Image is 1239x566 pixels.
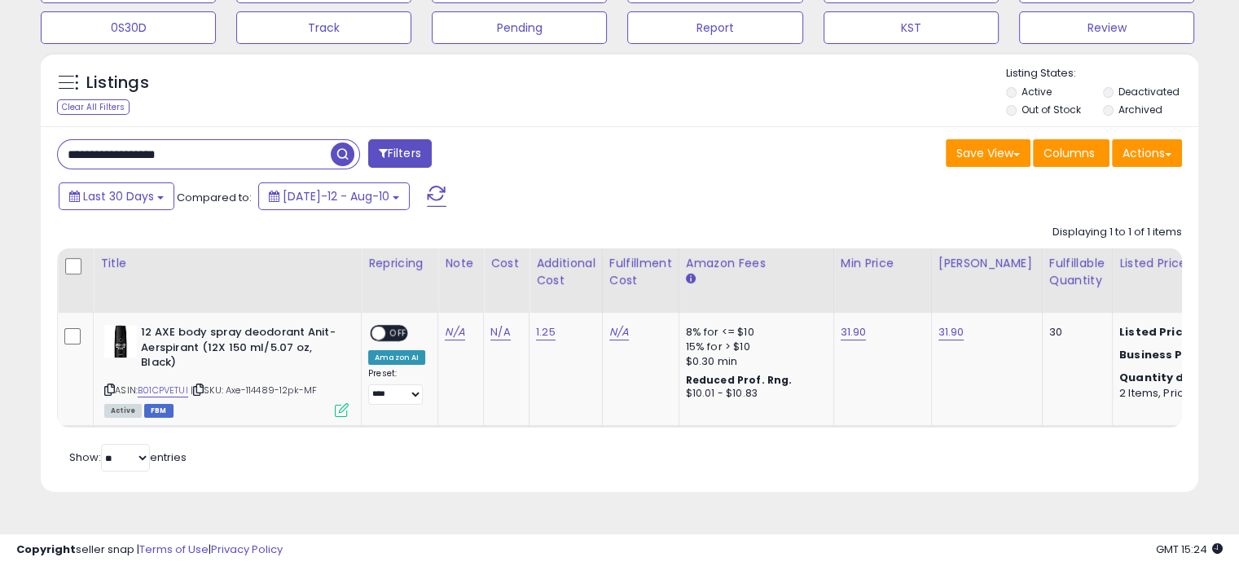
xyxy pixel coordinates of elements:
a: N/A [490,324,510,340]
div: Preset: [368,368,425,405]
a: 31.90 [841,324,867,340]
div: Amazon AI [368,350,425,365]
p: Listing States: [1006,66,1198,81]
div: Displaying 1 to 1 of 1 items [1052,225,1182,240]
button: 0S30D [41,11,216,44]
div: Amazon Fees [686,255,827,272]
span: [DATE]-12 - Aug-10 [283,188,389,204]
button: Filters [368,139,432,168]
div: ASIN: [104,325,349,415]
label: Deactivated [1118,85,1179,99]
span: Compared to: [177,190,252,205]
button: Track [236,11,411,44]
div: Fulfillable Quantity [1049,255,1105,289]
a: Privacy Policy [211,542,283,557]
div: 8% for <= $10 [686,325,821,340]
div: Repricing [368,255,431,272]
div: seller snap | | [16,542,283,558]
span: Last 30 Days [83,188,154,204]
label: Out of Stock [1022,103,1081,116]
div: Note [445,255,477,272]
a: B01CPVETUI [138,384,188,397]
div: 15% for > $10 [686,340,821,354]
div: Title [100,255,354,272]
b: Reduced Prof. Rng. [686,373,793,387]
div: $0.30 min [686,354,821,369]
img: 41Z3auLmR9L._SL40_.jpg [104,325,137,358]
div: Clear All Filters [57,99,130,115]
a: N/A [445,324,464,340]
button: KST [824,11,999,44]
span: OFF [385,327,411,340]
span: 2025-09-10 15:24 GMT [1156,542,1223,557]
b: Quantity discounts [1119,370,1237,385]
button: Report [627,11,802,44]
div: $10.01 - $10.83 [686,387,821,401]
b: Business Price: [1119,347,1209,362]
button: Columns [1033,139,1109,167]
h5: Listings [86,72,149,94]
small: Amazon Fees. [686,272,696,287]
div: Cost [490,255,522,272]
a: Terms of Use [139,542,209,557]
div: [PERSON_NAME] [938,255,1035,272]
button: Pending [432,11,607,44]
span: All listings currently available for purchase on Amazon [104,404,142,418]
button: [DATE]-12 - Aug-10 [258,182,410,210]
b: Listed Price: [1119,324,1193,340]
span: Show: entries [69,450,187,465]
div: Min Price [841,255,925,272]
button: Last 30 Days [59,182,174,210]
div: 30 [1049,325,1100,340]
button: Review [1019,11,1194,44]
span: | SKU: Axe-114489-12pk-MF [191,384,317,397]
strong: Copyright [16,542,76,557]
b: 12 AXE body spray deodorant Anit-Aerspirant (12X 150 ml/5.07 oz, Black) [141,325,339,375]
label: Archived [1118,103,1162,116]
div: Fulfillment Cost [609,255,672,289]
div: Additional Cost [536,255,595,289]
button: Actions [1112,139,1182,167]
label: Active [1022,85,1052,99]
a: 1.25 [536,324,556,340]
a: N/A [609,324,629,340]
button: Save View [946,139,1030,167]
span: FBM [144,404,174,418]
a: 31.90 [938,324,964,340]
span: Columns [1043,145,1095,161]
